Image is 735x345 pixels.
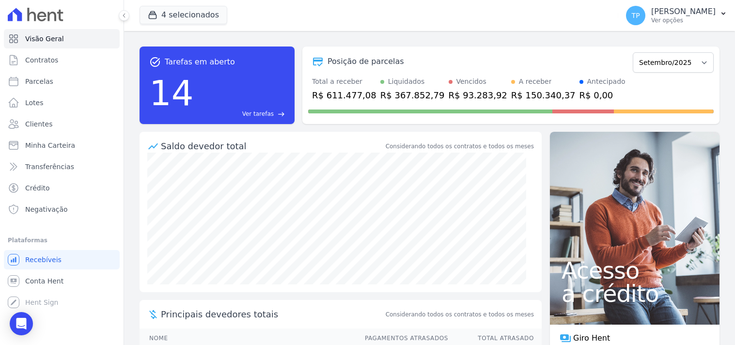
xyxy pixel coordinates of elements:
span: Parcelas [25,77,53,86]
div: Open Intercom Messenger [10,312,33,335]
span: Considerando todos os contratos e todos os meses [386,310,534,319]
a: Conta Hent [4,271,120,291]
span: Principais devedores totais [161,308,384,321]
span: TP [632,12,640,19]
span: Visão Geral [25,34,64,44]
div: R$ 150.340,37 [511,89,576,102]
span: a crédito [562,282,708,305]
span: Ver tarefas [242,110,274,118]
div: Liquidados [388,77,425,87]
div: Antecipado [587,77,626,87]
span: Negativação [25,204,68,214]
div: R$ 367.852,79 [380,89,445,102]
a: Minha Carteira [4,136,120,155]
a: Visão Geral [4,29,120,48]
div: R$ 93.283,92 [449,89,507,102]
span: Conta Hent [25,276,63,286]
span: Clientes [25,119,52,129]
div: Posição de parcelas [328,56,404,67]
div: A receber [519,77,552,87]
div: 14 [149,68,194,118]
span: Acesso [562,259,708,282]
p: [PERSON_NAME] [651,7,716,16]
span: Lotes [25,98,44,108]
span: Giro Hent [573,332,610,344]
a: Lotes [4,93,120,112]
span: Transferências [25,162,74,172]
div: R$ 0,00 [579,89,626,102]
p: Ver opções [651,16,716,24]
span: Minha Carteira [25,141,75,150]
span: Recebíveis [25,255,62,265]
div: Saldo devedor total [161,140,384,153]
a: Ver tarefas east [198,110,285,118]
span: Crédito [25,183,50,193]
div: Total a receber [312,77,376,87]
span: task_alt [149,56,161,68]
span: Contratos [25,55,58,65]
a: Crédito [4,178,120,198]
span: Tarefas em aberto [165,56,235,68]
button: TP [PERSON_NAME] Ver opções [618,2,735,29]
a: Negativação [4,200,120,219]
div: Plataformas [8,235,116,246]
div: R$ 611.477,08 [312,89,376,102]
a: Transferências [4,157,120,176]
div: Vencidos [456,77,486,87]
div: Considerando todos os contratos e todos os meses [386,142,534,151]
a: Contratos [4,50,120,70]
a: Clientes [4,114,120,134]
span: east [278,110,285,118]
a: Recebíveis [4,250,120,269]
a: Parcelas [4,72,120,91]
button: 4 selecionados [140,6,227,24]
